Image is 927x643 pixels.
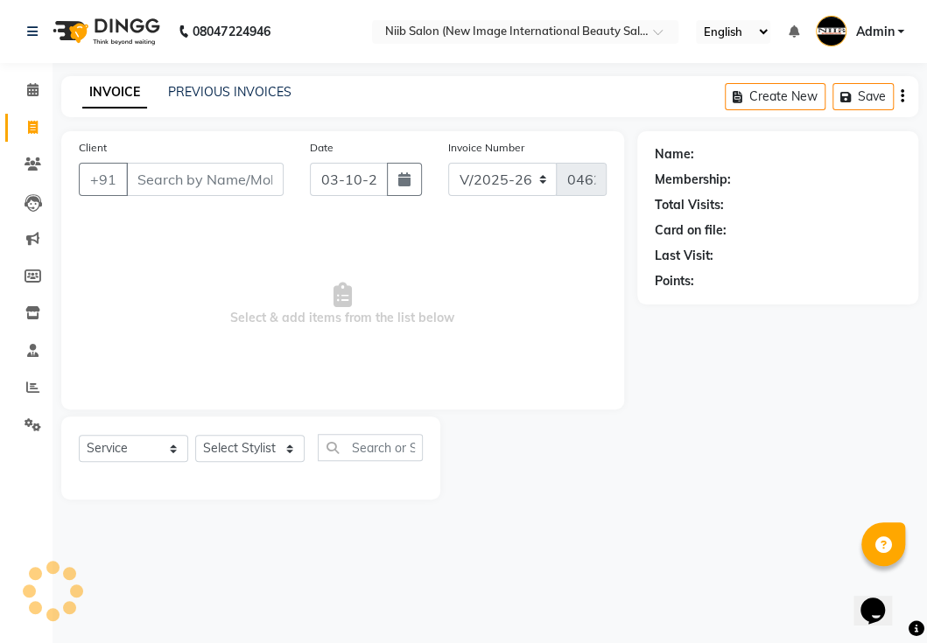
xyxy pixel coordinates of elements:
button: Save [832,83,894,110]
span: Select & add items from the list below [79,217,607,392]
a: INVOICE [82,77,147,108]
div: Card on file: [655,221,727,240]
b: 08047224946 [193,7,270,56]
div: Membership: [655,171,731,189]
div: Name: [655,145,694,164]
input: Search by Name/Mobile/Email/Code [126,163,284,196]
img: logo [45,7,165,56]
label: Client [79,140,107,156]
div: Last Visit: [655,247,713,265]
a: PREVIOUS INVOICES [168,84,291,100]
input: Search or Scan [318,434,423,461]
button: Create New [725,83,825,110]
div: Points: [655,272,694,290]
iframe: chat widget [853,573,909,626]
span: Admin [855,23,894,41]
div: Total Visits: [655,196,724,214]
img: Admin [816,16,846,46]
label: Date [310,140,334,156]
button: +91 [79,163,128,196]
label: Invoice Number [448,140,524,156]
